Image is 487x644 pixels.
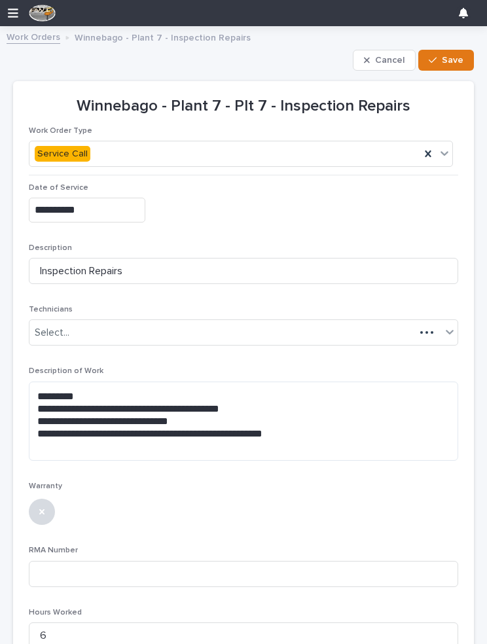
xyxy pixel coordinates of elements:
[75,29,251,44] p: Winnebago - Plant 7 - Inspection Repairs
[375,54,405,66] span: Cancel
[353,50,416,71] button: Cancel
[418,50,474,71] button: Save
[442,54,463,66] span: Save
[29,184,88,192] span: Date of Service
[29,127,92,135] span: Work Order Type
[29,306,73,313] span: Technicians
[29,97,458,116] p: Winnebago - Plant 7 - Plt 7 - Inspection Repairs
[29,546,78,554] span: RMA Number
[7,29,60,44] a: Work Orders
[29,244,72,252] span: Description
[29,609,82,617] span: Hours Worked
[35,326,69,340] div: Select...
[29,482,62,490] span: Warranty
[29,5,56,22] img: F4NWVRlRhyjtPQOJfFs5
[35,146,90,162] div: Service Call
[29,367,103,375] span: Description of Work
